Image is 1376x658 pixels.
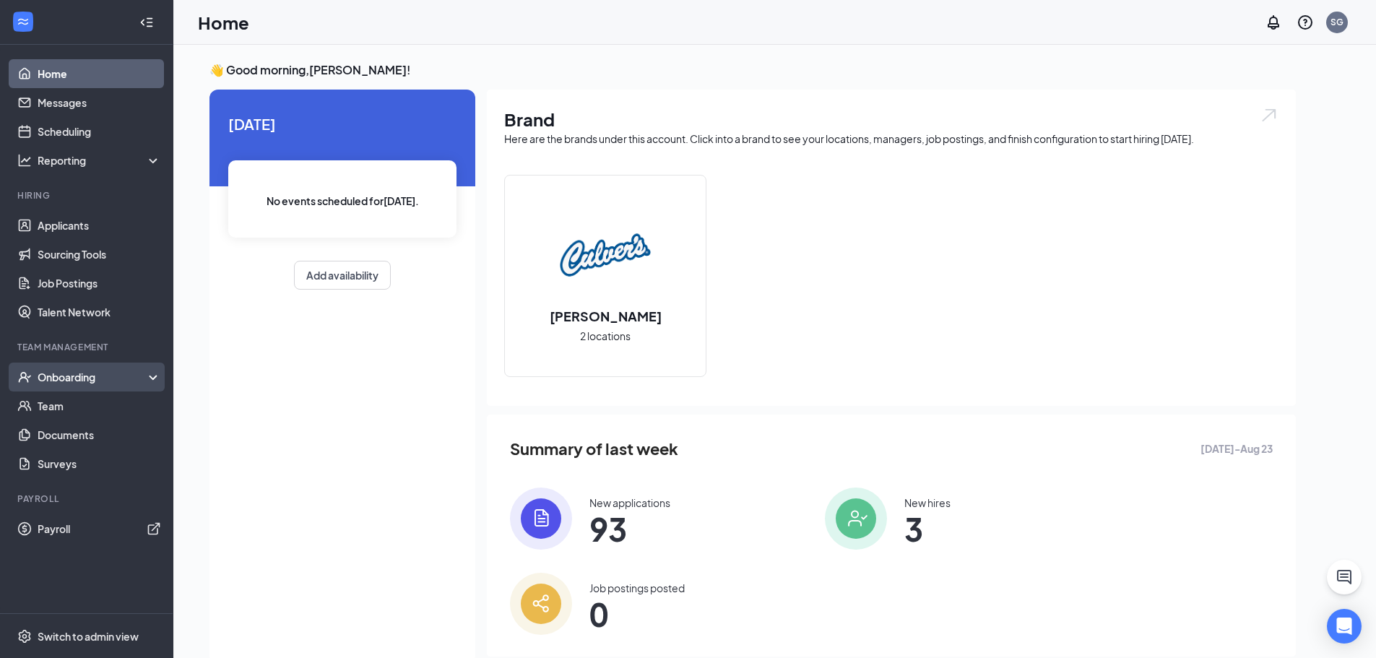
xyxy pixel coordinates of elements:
div: Onboarding [38,370,149,384]
svg: QuestionInfo [1297,14,1314,31]
span: 0 [589,601,685,627]
a: PayrollExternalLink [38,514,161,543]
svg: Settings [17,629,32,644]
a: Job Postings [38,269,161,298]
img: icon [510,573,572,635]
h2: [PERSON_NAME] [535,307,676,325]
div: Open Intercom Messenger [1327,609,1362,644]
span: 93 [589,516,670,542]
span: 2 locations [580,328,631,344]
div: Job postings posted [589,581,685,595]
div: Here are the brands under this account. Click into a brand to see your locations, managers, job p... [504,131,1278,146]
div: New hires [904,495,951,510]
svg: Notifications [1265,14,1282,31]
svg: UserCheck [17,370,32,384]
svg: Collapse [139,15,154,30]
button: ChatActive [1327,560,1362,594]
div: Payroll [17,493,158,505]
svg: Analysis [17,153,32,168]
a: Sourcing Tools [38,240,161,269]
a: Talent Network [38,298,161,326]
h3: 👋 Good morning, [PERSON_NAME] ! [209,62,1296,78]
div: Hiring [17,189,158,202]
a: Documents [38,420,161,449]
span: Summary of last week [510,436,678,462]
button: Add availability [294,261,391,290]
a: Team [38,391,161,420]
img: icon [510,488,572,550]
div: SG [1330,16,1343,28]
svg: WorkstreamLogo [16,14,30,29]
span: [DATE] [228,113,456,135]
a: Home [38,59,161,88]
img: icon [825,488,887,550]
img: open.6027fd2a22e1237b5b06.svg [1260,107,1278,124]
span: No events scheduled for [DATE] . [267,193,419,209]
h1: Home [198,10,249,35]
h1: Brand [504,107,1278,131]
div: New applications [589,495,670,510]
a: Scheduling [38,117,161,146]
span: [DATE] - Aug 23 [1200,441,1273,456]
div: Reporting [38,153,162,168]
img: Culver's [559,209,652,301]
a: Messages [38,88,161,117]
svg: ChatActive [1336,568,1353,586]
div: Switch to admin view [38,629,139,644]
a: Applicants [38,211,161,240]
a: Surveys [38,449,161,478]
div: Team Management [17,341,158,353]
span: 3 [904,516,951,542]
